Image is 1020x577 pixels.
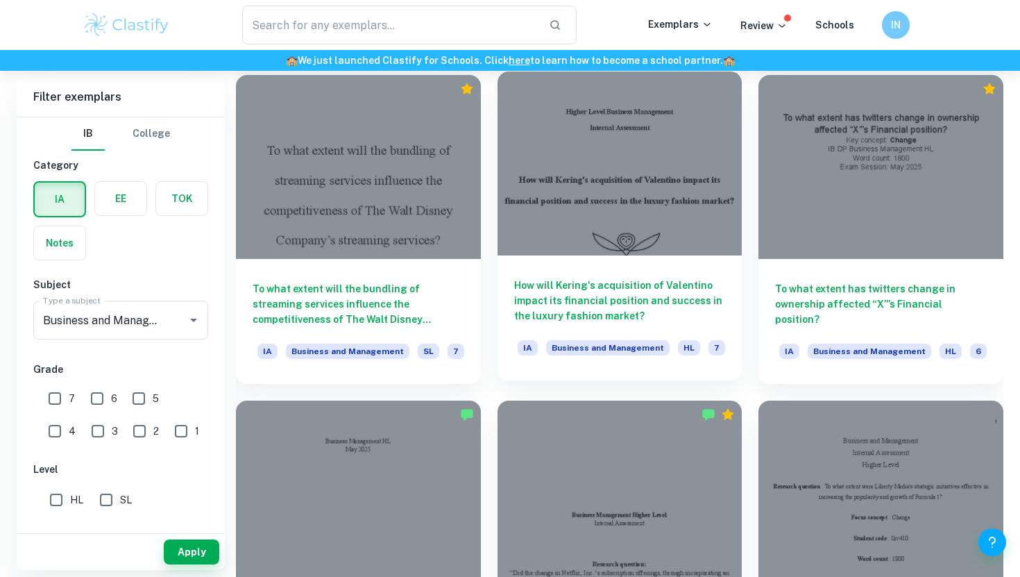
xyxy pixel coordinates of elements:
span: HL [70,492,83,508]
span: 3 [112,424,118,439]
span: 2 [153,424,159,439]
button: TOK [156,182,207,215]
button: Open [184,310,203,330]
p: Review [740,18,788,33]
div: Premium [460,82,474,96]
span: HL [940,344,962,359]
input: Search for any exemplars... [242,6,538,44]
h6: Subject [33,277,208,292]
span: 6 [970,344,987,359]
span: SL [120,492,132,508]
span: IA [518,340,538,356]
a: To what extent has twitters change in ownership affected “X”’s Financial position?IABusiness and ... [758,75,1003,383]
h6: We just launched Clastify for Schools. Click to learn how to become a school partner. [3,53,1017,68]
div: Filter type choice [71,117,170,151]
span: SL [418,344,439,359]
button: Notes [34,226,85,260]
h6: To what extent will the bundling of streaming services influence the competitiveness of The Walt ... [253,281,464,327]
a: here [509,55,530,66]
button: IB [71,117,105,151]
h6: How will Kering's acquisition of Valentino impact its financial position and success in the luxur... [514,278,726,324]
span: 7 [448,344,464,359]
button: IA [35,183,85,216]
span: IA [257,344,278,359]
a: How will Kering's acquisition of Valentino impact its financial position and success in the luxur... [498,75,742,383]
h6: To what extent has twitters change in ownership affected “X”’s Financial position? [775,281,987,327]
button: Apply [164,540,219,565]
span: IA [779,344,799,359]
span: 7 [708,340,725,356]
button: IN [882,11,910,39]
span: Business and Management [286,344,409,359]
span: 7 [69,391,75,406]
p: Exemplars [648,17,713,32]
span: 6 [111,391,117,406]
button: College [133,117,170,151]
h6: Grade [33,362,208,377]
img: Marked [460,408,474,421]
button: Help and Feedback [978,528,1006,556]
a: Schools [815,19,854,31]
span: Business and Management [808,344,931,359]
button: EE [95,182,146,215]
img: Clastify logo [83,11,171,39]
h6: IN [888,17,904,33]
h6: Category [33,158,208,173]
img: Marked [702,408,715,421]
span: Business and Management [546,340,670,356]
h6: Filter exemplars [17,78,225,117]
div: Premium [721,408,735,421]
a: To what extent will the bundling of streaming services influence the competitiveness of The Walt ... [236,75,481,383]
span: 5 [153,391,159,406]
h6: Level [33,462,208,477]
span: 1 [195,424,199,439]
span: 🏫 [286,55,298,66]
span: 4 [69,424,76,439]
span: 🏫 [723,55,735,66]
div: Premium [983,82,996,96]
span: HL [678,340,700,356]
label: Type a subject [43,294,101,306]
